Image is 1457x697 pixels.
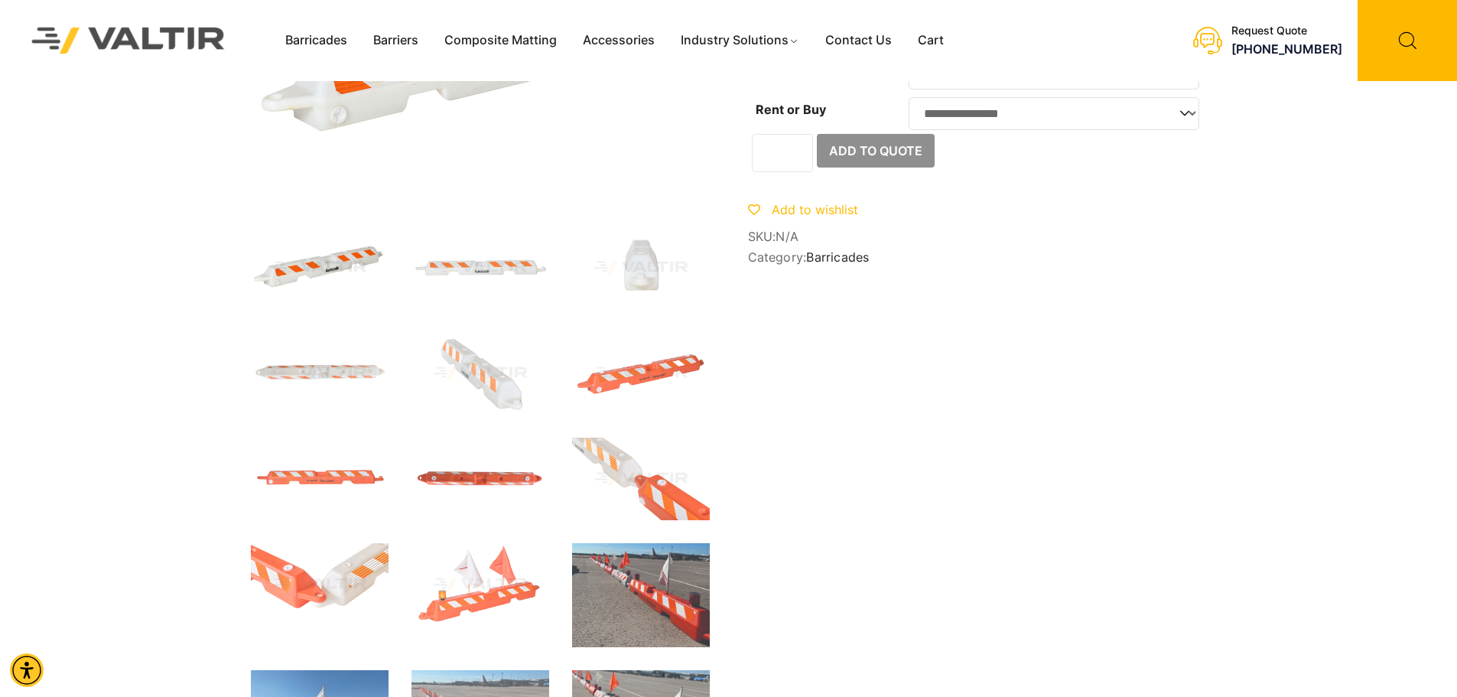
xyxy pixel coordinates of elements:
[1231,41,1342,57] a: call (888) 496-3625
[812,29,905,52] a: Contact Us
[572,226,710,309] img: A white plastic container with a spout, featuring horizontal red stripes on the side.
[756,102,826,117] label: Rent or Buy
[411,226,549,309] img: A white safety barrier with orange reflective stripes and the brand name "Aerocade" printed on it.
[748,250,1207,265] span: Category:
[772,202,858,217] span: Add to wishlist
[251,438,389,520] img: An orange traffic barrier with reflective white stripes, labeled "Aerocade," designed for safety ...
[817,134,935,168] button: Add to Quote
[776,229,798,244] span: N/A
[570,29,668,52] a: Accessories
[905,29,957,52] a: Cart
[11,7,246,73] img: Valtir Rentals
[806,249,869,265] a: Barricades
[1231,24,1342,37] div: Request Quote
[272,29,360,52] a: Barricades
[251,543,389,626] img: Two traffic barriers, one orange and one white, connected at an angle, featuring reflective strip...
[572,438,710,520] img: Two interlocking traffic barriers, one white with orange stripes and one orange with white stripe...
[431,29,570,52] a: Composite Matting
[411,438,549,520] img: An orange traffic barrier with white reflective stripes, designed for road safety and visibility.
[411,332,549,415] img: A white traffic barrier with orange and white reflective stripes, designed for road safety and de...
[251,332,389,415] img: text, letter
[10,653,44,687] div: Accessibility Menu
[752,134,813,172] input: Product quantity
[360,29,431,52] a: Barriers
[572,332,710,415] img: An orange traffic barrier with reflective white stripes, designed for safety and visibility.
[668,29,812,52] a: Industry Solutions
[748,202,858,217] a: Add to wishlist
[411,543,549,626] img: An orange traffic barrier with a flashing light and two flags, one red and one white, for road sa...
[251,226,389,309] img: Aerocade_Nat_3Q-1.jpg
[572,543,710,647] img: A row of safety barriers with red and white stripes and flags, placed on an airport tarmac.
[748,230,1207,244] span: SKU:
